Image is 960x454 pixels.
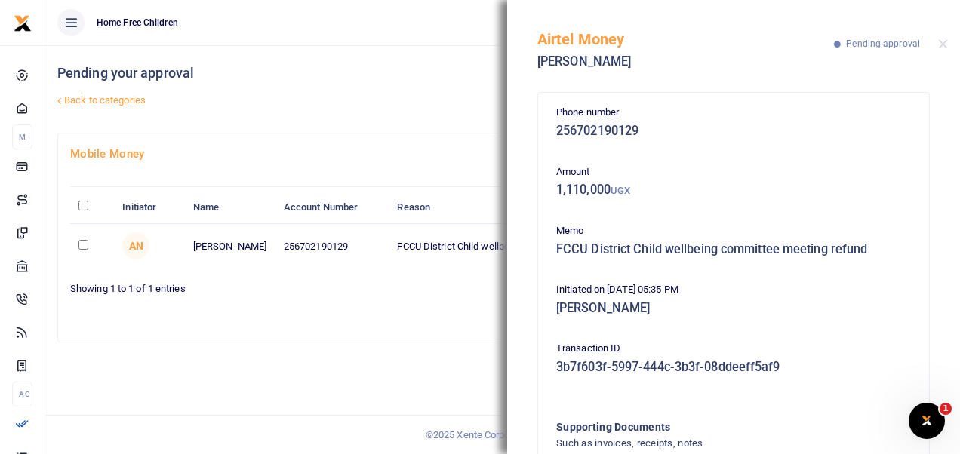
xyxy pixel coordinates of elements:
[70,273,497,296] div: Showing 1 to 1 of 1 entries
[556,360,911,375] h5: 3b7f603f-5997-444c-3b3f-08ddeeff5af9
[70,146,935,162] h4: Mobile Money
[91,16,184,29] span: Home Free Children
[556,419,850,435] h4: Supporting Documents
[275,192,389,224] th: Account Number: activate to sort column ascending
[537,54,834,69] h5: [PERSON_NAME]
[611,185,630,196] small: UGX
[556,164,911,180] p: Amount
[389,224,672,268] td: FCCU District Child wellbeing committee meeting refund
[940,403,952,415] span: 1
[909,403,945,439] iframe: Intercom live chat
[54,87,647,113] a: Back to categories
[556,282,911,298] p: Initiated on [DATE] 05:35 PM
[70,192,114,224] th: : activate to sort column descending
[122,232,149,259] span: Allen Nakabiri
[12,382,32,406] li: Ac
[14,17,32,28] a: logo-small logo-large logo-large
[556,105,911,121] p: Phone number
[556,183,911,198] h5: 1,110,000
[556,341,911,357] p: Transaction ID
[12,124,32,149] li: M
[537,30,834,48] h5: Airtel Money
[556,223,911,239] p: Memo
[556,435,850,452] h4: Such as invoices, receipts, notes
[556,301,911,316] h5: [PERSON_NAME]
[185,192,275,224] th: Name: activate to sort column ascending
[556,242,911,257] h5: FCCU District Child wellbeing committee meeting refund
[389,192,672,224] th: Reason: activate to sort column ascending
[114,192,184,224] th: Initiator: activate to sort column ascending
[14,14,32,32] img: logo-small
[556,124,911,139] h5: 256702190129
[275,224,389,268] td: 256702190129
[185,224,275,268] td: [PERSON_NAME]
[57,65,647,81] h4: Pending your approval
[938,39,948,49] button: Close
[846,38,920,49] span: Pending approval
